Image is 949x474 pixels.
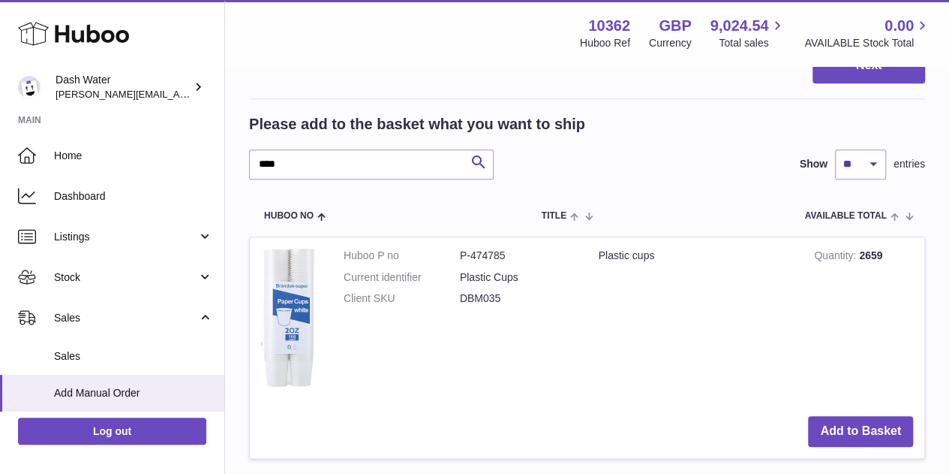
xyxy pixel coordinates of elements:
[805,211,887,221] span: AVAILABLE Total
[264,211,314,221] span: Huboo no
[580,36,630,50] div: Huboo Ref
[56,73,191,101] div: Dash Water
[588,16,630,36] strong: 10362
[460,291,576,306] dd: DBM035
[814,249,859,265] strong: Quantity
[659,16,691,36] strong: GBP
[803,237,924,405] td: 2659
[808,416,913,447] button: Add to Basket
[719,36,785,50] span: Total sales
[884,16,914,36] span: 0.00
[54,189,213,204] span: Dashboard
[344,291,460,306] dt: Client SKU
[18,418,206,445] a: Log out
[54,349,213,364] span: Sales
[261,249,321,390] img: Plastic cups
[54,230,197,244] span: Listings
[893,157,925,171] span: entries
[460,249,576,263] dd: P-474785
[54,270,197,285] span: Stock
[804,16,931,50] a: 0.00 AVAILABLE Stock Total
[710,16,786,50] a: 9,024.54 Total sales
[54,311,197,325] span: Sales
[18,76,41,98] img: james@dash-water.com
[54,386,213,400] span: Add Manual Order
[542,211,566,221] span: Title
[710,16,769,36] span: 9,024.54
[344,249,460,263] dt: Huboo P no
[54,149,213,163] span: Home
[587,237,803,405] td: Plastic cups
[249,114,585,134] h2: Please add to the basket what you want to ship
[800,157,827,171] label: Show
[460,270,576,285] dd: Plastic Cups
[804,36,931,50] span: AVAILABLE Stock Total
[56,88,301,100] span: [PERSON_NAME][EMAIL_ADDRESS][DOMAIN_NAME]
[649,36,692,50] div: Currency
[344,270,460,285] dt: Current identifier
